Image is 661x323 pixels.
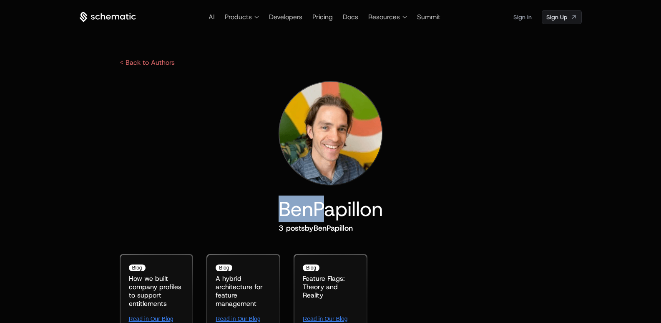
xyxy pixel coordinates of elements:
[368,12,400,22] span: Resources
[417,13,440,21] a: Summit
[279,82,382,185] img: ben
[303,315,358,323] a: Read in Our Blog
[312,13,333,21] a: Pricing
[129,265,146,271] div: blog
[269,13,302,21] a: Developers
[216,265,232,271] div: blog
[129,275,184,308] div: How we built company profiles to support entitlements
[343,13,358,21] a: Docs
[513,10,532,24] a: Sign in
[279,222,383,234] h2: 3 posts by Ben Papillon
[303,275,358,308] div: Feature Flags: Theory and Reality
[542,10,582,24] a: [object Object]
[279,199,383,219] h1: Ben Papillon
[129,315,184,323] a: Read in Our Blog
[216,315,271,323] a: Read in Our Blog
[120,58,175,67] a: < Back to Authors
[546,13,567,21] span: Sign Up
[216,275,271,308] div: A hybrid architecture for feature management
[209,13,215,21] a: AI
[303,265,319,271] div: blog
[225,12,252,22] span: Products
